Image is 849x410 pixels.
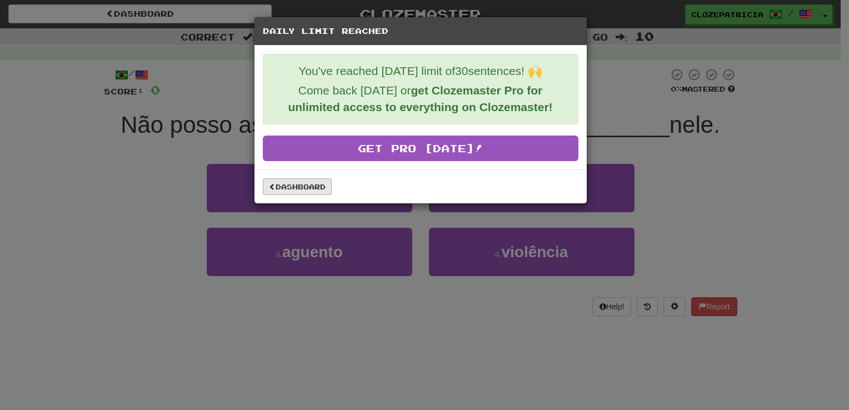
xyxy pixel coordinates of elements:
strong: get Clozemaster Pro for unlimited access to everything on Clozemaster! [288,84,552,113]
a: Dashboard [263,178,332,195]
p: You've reached [DATE] limit of 30 sentences! 🙌 [272,63,570,79]
h5: Daily Limit Reached [263,26,578,37]
p: Come back [DATE] or [272,82,570,116]
a: Get Pro [DATE]! [263,136,578,161]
